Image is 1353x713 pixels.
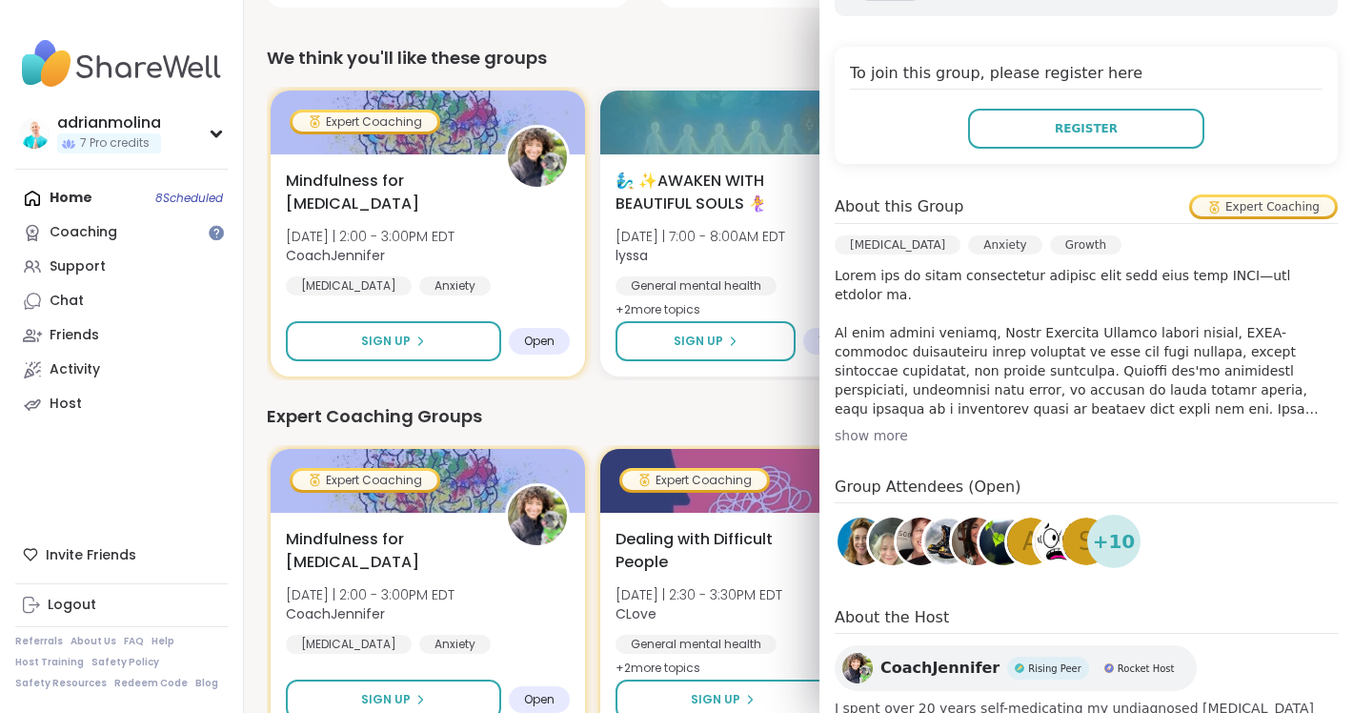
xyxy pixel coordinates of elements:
[835,606,1338,634] h4: About the Host
[616,227,785,246] span: [DATE] | 7:00 - 8:00AM EDT
[616,528,814,574] span: Dealing with Difficult People
[835,645,1197,691] a: CoachJenniferCoachJenniferRising PeerRising PeerRocket HostRocket Host
[524,334,555,349] span: Open
[1050,235,1121,255] div: Growth
[15,588,228,622] a: Logout
[1035,518,1082,565] img: Laurazepam
[894,515,947,568] a: Karey123
[616,585,782,604] span: [DATE] | 2:30 - 3:30PM EDT
[869,518,917,565] img: elianaahava2022
[835,515,888,568] a: ReneeFranzwa
[880,657,1000,680] span: CoachJennifer
[91,656,159,669] a: Safety Policy
[921,515,975,568] a: rustyempire
[286,585,454,604] span: [DATE] | 2:00 - 3:00PM EDT
[674,333,723,350] span: Sign Up
[267,45,1330,71] div: We think you'll like these groups
[419,276,491,295] div: Anxiety
[835,235,960,255] div: [MEDICAL_DATA]
[15,353,228,387] a: Activity
[850,62,1323,90] h4: To join this group, please register here
[293,471,437,490] div: Expert Coaching
[50,360,100,379] div: Activity
[15,250,228,284] a: Support
[1055,120,1118,137] span: Register
[15,31,228,97] img: ShareWell Nav Logo
[952,518,1000,565] img: Suze03
[835,195,963,218] h4: About this Group
[15,656,84,669] a: Host Training
[968,109,1204,149] button: Register
[616,276,777,295] div: General mental health
[977,515,1030,568] a: MoonLeafRaQuel
[267,403,1330,430] div: Expert Coaching Groups
[1079,523,1095,560] span: s
[1022,523,1040,560] span: A
[124,635,144,648] a: FAQ
[1192,197,1335,216] div: Expert Coaching
[286,604,385,623] b: CoachJennifer
[838,518,885,565] img: ReneeFranzwa
[361,333,411,350] span: Sign Up
[866,515,919,568] a: elianaahava2022
[1104,663,1114,673] img: Rocket Host
[1118,662,1175,676] span: Rocket Host
[1032,515,1085,568] a: Laurazepam
[616,635,777,654] div: General mental health
[897,518,944,565] img: Karey123
[286,528,484,574] span: Mindfulness for [MEDICAL_DATA]
[968,235,1041,255] div: Anxiety
[1060,515,1113,568] a: s
[835,266,1338,418] p: Lorem ips do sitam consectetur adipisc elit sedd eius temp INCI—utl etdolor ma. Al enim admini ve...
[949,515,1002,568] a: Suze03
[524,692,555,707] span: Open
[835,476,1338,503] h4: Group Attendees (Open)
[286,276,412,295] div: [MEDICAL_DATA]
[286,246,385,265] b: CoachJennifer
[508,486,567,545] img: CoachJennifer
[15,635,63,648] a: Referrals
[842,653,873,683] img: CoachJennifer
[1028,662,1081,676] span: Rising Peer
[286,227,454,246] span: [DATE] | 2:00 - 3:00PM EDT
[50,223,117,242] div: Coaching
[616,604,656,623] b: CLove
[293,112,437,132] div: Expert Coaching
[50,257,106,276] div: Support
[15,387,228,421] a: Host
[1015,663,1024,673] img: Rising Peer
[50,326,99,345] div: Friends
[361,691,411,708] span: Sign Up
[15,677,107,690] a: Safety Resources
[691,691,740,708] span: Sign Up
[616,246,648,265] b: lyssa
[419,635,491,654] div: Anxiety
[15,284,228,318] a: Chat
[209,225,224,240] iframe: Spotlight
[50,292,84,311] div: Chat
[15,318,228,353] a: Friends
[151,635,174,648] a: Help
[616,321,796,361] button: Sign Up
[616,170,814,215] span: 🧞‍♂️ ✨AWAKEN WITH BEAUTIFUL SOULS 🧜‍♀️
[979,518,1027,565] img: MoonLeafRaQuel
[57,112,161,133] div: adrianmolina
[71,635,116,648] a: About Us
[286,170,484,215] span: Mindfulness for [MEDICAL_DATA]
[15,215,228,250] a: Coaching
[19,118,50,149] img: adrianmolina
[924,518,972,565] img: rustyempire
[15,538,228,572] div: Invite Friends
[114,677,188,690] a: Redeem Code
[835,426,1338,445] div: show more
[818,334,884,349] span: 12 spots left
[1093,527,1136,556] span: + 10
[50,395,82,414] div: Host
[508,128,567,187] img: CoachJennifer
[1004,515,1058,568] a: A
[286,635,412,654] div: [MEDICAL_DATA]
[48,596,96,615] div: Logout
[286,321,501,361] button: Sign Up
[80,135,150,152] span: 7 Pro credits
[195,677,218,690] a: Blog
